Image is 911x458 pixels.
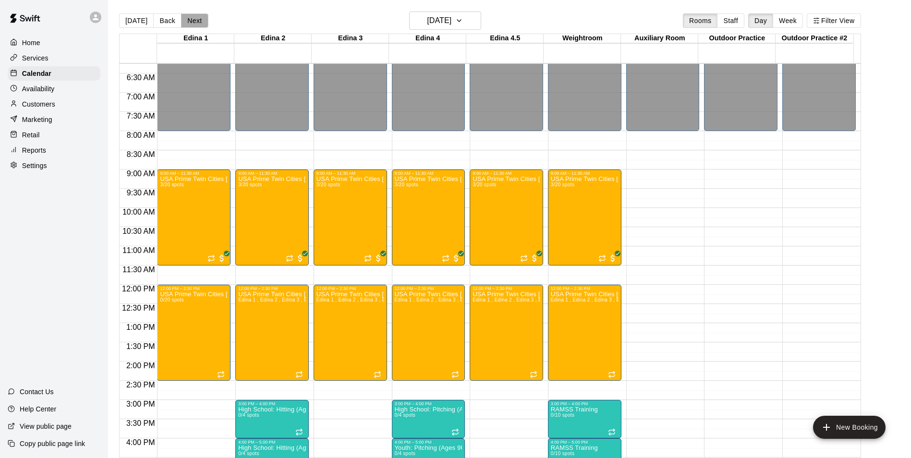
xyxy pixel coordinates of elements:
div: 3:00 PM – 4:00 PM [395,401,462,406]
span: Edina 1 , Edina 2 , Edina 3 , Edina 4 , Weightroom , Edina 4.5 [316,297,458,302]
div: 12:00 PM – 2:30 PM: USA Prime Twin Cities MEA Camp 12U-14U [392,285,465,381]
div: 12:00 PM – 2:30 PM: USA Prime Twin Cities MEA Camp 12U-14U [235,285,309,381]
a: Services [8,51,100,65]
span: All customers have paid [530,253,539,263]
span: 11:30 AM [120,265,158,274]
span: 6:30 AM [124,73,158,82]
span: 11:00 AM [120,246,158,254]
span: 0/4 spots filled [395,451,416,456]
div: Home [8,36,100,50]
span: 3/20 spots filled [473,182,496,187]
div: 9:00 AM – 11:30 AM [238,171,306,176]
div: 4:00 PM – 5:00 PM [395,440,462,445]
span: Edina 1 , Edina 2 , Edina 3 , Edina 4 , Weightroom , Edina 4.5 [473,297,614,302]
span: 3/20 spots filled [551,182,574,187]
div: 9:00 AM – 11:30 AM: USA Prime Twin Cities MEA Camp 9u-11u [157,169,231,265]
span: 1:00 PM [124,323,158,331]
p: Home [22,38,40,48]
div: Outdoor Practice [698,34,776,43]
div: Weightroom [544,34,621,43]
div: 9:00 AM – 11:30 AM: USA Prime Twin Cities MEA Camp 9u-11u [314,169,387,265]
div: 12:00 PM – 2:30 PM [395,286,462,291]
span: 3/20 spots filled [316,182,340,187]
div: 12:00 PM – 2:30 PM [238,286,306,291]
div: Edina 1 [157,34,234,43]
div: 12:00 PM – 2:30 PM [160,286,228,291]
span: 0/4 spots filled [238,451,259,456]
span: Recurring event [608,428,616,436]
p: Calendar [22,69,51,78]
div: Auxiliary Room [621,34,698,43]
span: 10:00 AM [120,208,158,216]
span: 10:30 AM [120,227,158,235]
a: Availability [8,82,100,96]
button: Filter View [807,13,861,28]
span: All customers have paid [295,253,305,263]
div: 9:00 AM – 11:30 AM [160,171,228,176]
span: Recurring event [598,254,606,262]
span: 7:00 AM [124,93,158,101]
p: Settings [22,161,47,170]
span: Edina 1 , Edina 2 , Edina 3 , Edina 4 , Weightroom , Edina 4.5 [551,297,692,302]
div: 3:00 PM – 4:00 PM [238,401,306,406]
span: Recurring event [451,371,459,378]
p: Contact Us [20,387,54,397]
span: 0/4 spots filled [395,412,416,418]
div: Outdoor Practice #2 [776,34,853,43]
p: Reports [22,145,46,155]
span: Edina 1 , Edina 2 , Edina 3 , Edina 4 , Weightroom , Edina 4.5 [238,297,379,302]
a: Customers [8,97,100,111]
span: 8:00 AM [124,131,158,139]
span: Recurring event [442,254,449,262]
span: Recurring event [207,254,215,262]
div: 12:00 PM – 2:30 PM [551,286,619,291]
a: Settings [8,158,100,173]
span: Recurring event [295,428,303,436]
span: 1:30 PM [124,342,158,350]
span: 3/20 spots filled [395,182,418,187]
span: Recurring event [217,371,225,378]
span: 3:30 PM [124,419,158,427]
span: All customers have paid [374,253,383,263]
span: All customers have paid [608,253,618,263]
div: 9:00 AM – 11:30 AM [395,171,462,176]
span: 0/10 spots filled [551,451,574,456]
button: [DATE] [409,12,481,30]
span: 9:30 AM [124,189,158,197]
div: 9:00 AM – 11:30 AM [316,171,384,176]
a: Calendar [8,66,100,81]
span: Recurring event [374,371,381,378]
span: 7:30 AM [124,112,158,120]
span: Recurring event [286,254,293,262]
span: 0/20 spots filled [160,297,183,302]
div: 12:00 PM – 2:30 PM: USA Prime Twin Cities MEA Camp 12U-14U [470,285,543,381]
div: 3:00 PM – 4:00 PM: High School: Pitching (Ages 14U-18U) [392,400,465,438]
p: Marketing [22,115,52,124]
button: [DATE] [119,13,154,28]
div: 9:00 AM – 11:30 AM: USA Prime Twin Cities MEA Camp 9u-11u [392,169,465,265]
div: 9:00 AM – 11:30 AM [473,171,540,176]
span: Edina 1 , Edina 2 , Edina 3 , Edina 4 , Weightroom , Edina 4.5 [395,297,536,302]
button: Rooms [683,13,717,28]
a: Marketing [8,112,100,127]
div: 12:00 PM – 2:30 PM: USA Prime Twin Cities MEA Camp 12U-14U [157,285,231,381]
span: Recurring event [451,428,459,436]
div: 9:00 AM – 11:30 AM [551,171,619,176]
span: 2:00 PM [124,362,158,370]
span: 4:00 PM [124,438,158,446]
span: Recurring event [608,371,616,378]
span: 2:30 PM [124,381,158,389]
div: 9:00 AM – 11:30 AM: USA Prime Twin Cities MEA Camp 9u-11u [548,169,621,265]
span: 3:00 PM [124,400,158,408]
div: 3:00 PM – 4:00 PM: RAMSS Training [548,400,621,438]
div: 12:00 PM – 2:30 PM: USA Prime Twin Cities MEA Camp 12U-14U [314,285,387,381]
span: All customers have paid [217,253,227,263]
a: Reports [8,143,100,157]
div: Edina 4.5 [466,34,544,43]
div: Edina 2 [234,34,312,43]
span: All customers have paid [451,253,461,263]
